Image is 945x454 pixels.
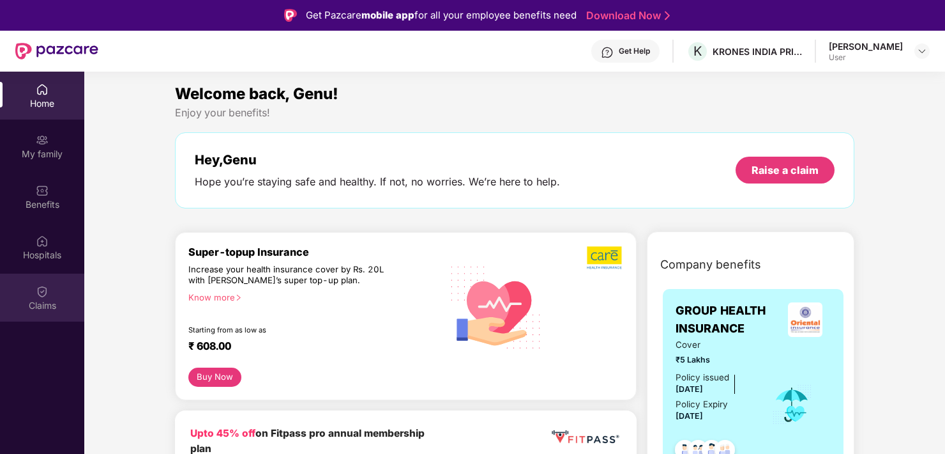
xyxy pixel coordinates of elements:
a: Download Now [586,9,666,22]
button: Buy Now [188,368,241,387]
b: Upto 45% off [190,427,255,439]
img: Stroke [665,9,670,22]
img: svg+xml;base64,PHN2ZyBpZD0iQmVuZWZpdHMiIHhtbG5zPSJodHRwOi8vd3d3LnczLm9yZy8yMDAwL3N2ZyIgd2lkdGg9Ij... [36,184,49,197]
div: KRONES INDIA PRIVATE LIMITED [713,45,802,58]
img: insurerLogo [788,302,822,337]
div: Increase your health insurance cover by Rs. 20L with [PERSON_NAME]’s super top-up plan. [188,264,387,286]
div: Starting from as low as [188,325,388,334]
img: Logo [284,9,297,22]
div: ₹ 608.00 [188,340,429,355]
div: Get Help [619,46,650,56]
div: Enjoy your benefits! [175,106,854,120]
span: [DATE] [676,411,703,421]
span: ₹5 Lakhs [676,354,754,366]
img: svg+xml;base64,PHN2ZyBpZD0iQ2xhaW0iIHhtbG5zPSJodHRwOi8vd3d3LnczLm9yZy8yMDAwL3N2ZyIgd2lkdGg9IjIwIi... [36,285,49,298]
span: GROUP HEALTH INSURANCE [676,302,780,338]
div: Hope you’re staying safe and healthy. If not, no worries. We’re here to help. [195,175,560,189]
div: Get Pazcare for all your employee benefits need [306,8,577,23]
img: svg+xml;base64,PHN2ZyBpZD0iSG9tZSIgeG1sbnM9Imh0dHA6Ly93d3cudzMub3JnLzIwMDAvc3ZnIiB3aWR0aD0iMjAiIG... [36,83,49,96]
img: New Pazcare Logo [15,43,98,59]
img: svg+xml;base64,PHN2ZyB4bWxucz0iaHR0cDovL3d3dy53My5vcmcvMjAwMC9zdmciIHhtbG5zOnhsaW5rPSJodHRwOi8vd3... [442,251,550,362]
span: Welcome back, Genu! [175,84,338,103]
div: [PERSON_NAME] [829,40,903,52]
img: fppp.png [549,426,621,448]
div: Super-topup Insurance [188,246,442,258]
img: b5dec4f62d2307b9de63beb79f102df3.png [587,246,623,270]
img: svg+xml;base64,PHN2ZyBpZD0iRHJvcGRvd24tMzJ4MzIiIHhtbG5zPSJodHRwOi8vd3d3LnczLm9yZy8yMDAwL3N2ZyIgd2... [917,46,927,56]
img: svg+xml;base64,PHN2ZyBpZD0iSGVscC0zMngzMiIgeG1sbnM9Imh0dHA6Ly93d3cudzMub3JnLzIwMDAvc3ZnIiB3aWR0aD... [601,46,614,59]
strong: mobile app [361,9,414,21]
div: User [829,52,903,63]
div: Policy issued [676,371,729,384]
span: [DATE] [676,384,703,394]
img: svg+xml;base64,PHN2ZyB3aWR0aD0iMjAiIGhlaWdodD0iMjAiIHZpZXdCb3g9IjAgMCAyMCAyMCIgZmlsbD0ibm9uZSIgeG... [36,134,49,146]
span: Company benefits [660,256,761,274]
img: icon [771,384,813,426]
span: Cover [676,338,754,352]
div: Raise a claim [752,163,819,177]
span: right [235,294,242,301]
img: svg+xml;base64,PHN2ZyBpZD0iSG9zcGl0YWxzIiB4bWxucz0iaHR0cDovL3d3dy53My5vcmcvMjAwMC9zdmciIHdpZHRoPS... [36,235,49,247]
div: Know more [188,292,434,301]
div: Hey, Genu [195,152,560,168]
div: Policy Expiry [676,398,728,411]
span: K [693,43,702,59]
